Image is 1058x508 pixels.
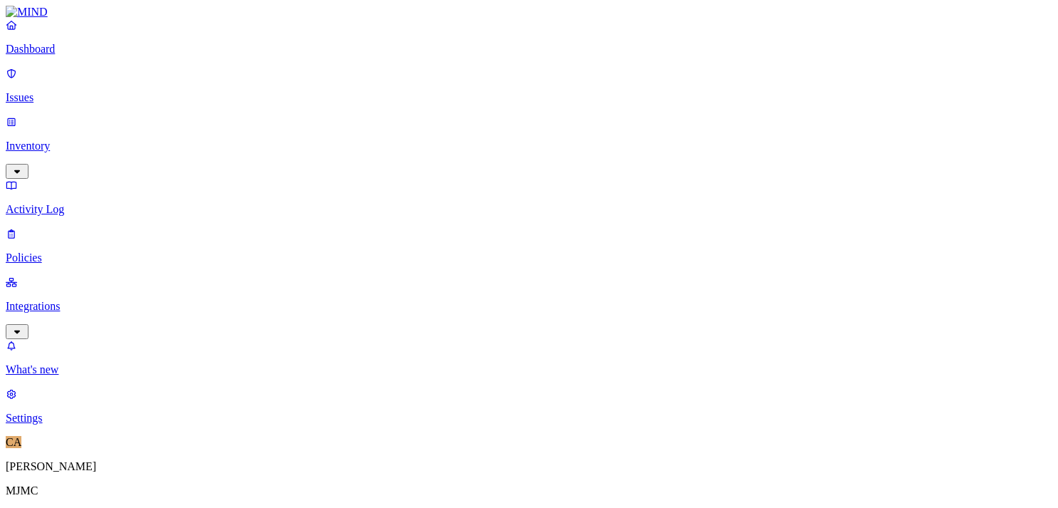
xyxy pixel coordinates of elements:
a: Issues [6,67,1052,104]
img: MIND [6,6,48,19]
p: MJMC [6,484,1052,497]
p: What's new [6,363,1052,376]
p: [PERSON_NAME] [6,460,1052,473]
span: CA [6,436,21,448]
p: Issues [6,91,1052,104]
p: Activity Log [6,203,1052,216]
a: Inventory [6,115,1052,177]
a: What's new [6,339,1052,376]
p: Policies [6,252,1052,264]
a: Policies [6,227,1052,264]
a: Activity Log [6,179,1052,216]
a: MIND [6,6,1052,19]
a: Settings [6,388,1052,425]
p: Settings [6,412,1052,425]
a: Dashboard [6,19,1052,56]
p: Dashboard [6,43,1052,56]
a: Integrations [6,276,1052,337]
p: Inventory [6,140,1052,152]
p: Integrations [6,300,1052,313]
